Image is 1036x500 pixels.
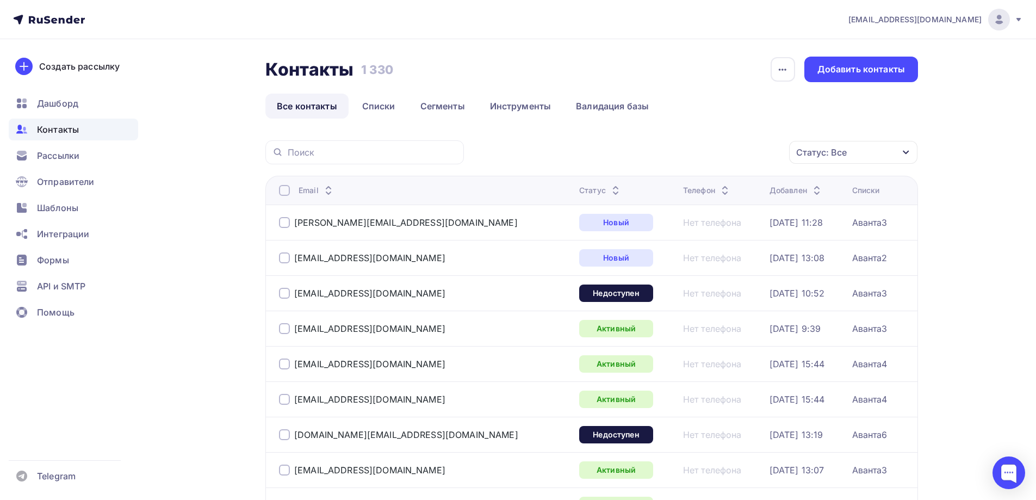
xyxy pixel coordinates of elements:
[9,92,138,114] a: Дашборд
[789,140,918,164] button: Статус: Все
[770,429,823,440] a: [DATE] 13:19
[37,306,75,319] span: Помощь
[852,465,888,476] a: Аванта3
[817,63,905,76] div: Добавить контакты
[770,252,825,263] a: [DATE] 13:08
[351,94,407,119] a: Списки
[579,214,653,231] a: Новый
[579,355,653,373] a: Активный
[770,288,825,299] a: [DATE] 10:52
[564,94,660,119] a: Валидация базы
[288,146,457,158] input: Поиск
[9,197,138,219] a: Шаблоны
[770,394,825,405] a: [DATE] 15:44
[852,217,888,228] a: Аванта3
[770,217,823,228] a: [DATE] 11:28
[683,217,742,228] a: Нет телефона
[852,429,888,440] div: Аванта6
[37,254,69,267] span: Формы
[37,175,95,188] span: Отправители
[9,145,138,166] a: Рассылки
[294,394,445,405] a: [EMAIL_ADDRESS][DOMAIN_NAME]
[294,288,445,299] a: [EMAIL_ADDRESS][DOMAIN_NAME]
[852,323,888,334] a: Аванта3
[579,320,653,337] a: Активный
[796,146,847,159] div: Статус: Все
[770,185,823,196] div: Добавлен
[37,470,76,483] span: Telegram
[852,252,888,263] a: Аванта2
[37,123,79,136] span: Контакты
[294,359,445,369] a: [EMAIL_ADDRESS][DOMAIN_NAME]
[848,14,982,25] span: [EMAIL_ADDRESS][DOMAIN_NAME]
[9,119,138,140] a: Контакты
[579,185,622,196] div: Статус
[299,185,335,196] div: Email
[683,465,742,476] a: Нет телефона
[848,9,1023,30] a: [EMAIL_ADDRESS][DOMAIN_NAME]
[852,359,888,369] a: Аванта4
[852,185,880,196] div: Списки
[770,359,825,369] a: [DATE] 15:44
[683,359,742,369] a: Нет телефона
[294,217,518,228] a: [PERSON_NAME][EMAIL_ADDRESS][DOMAIN_NAME]
[852,288,888,299] a: Аванта3
[770,323,821,334] div: [DATE] 9:39
[361,62,393,77] h3: 1 330
[37,149,79,162] span: Рассылки
[9,249,138,271] a: Формы
[294,465,445,476] a: [EMAIL_ADDRESS][DOMAIN_NAME]
[37,201,78,214] span: Шаблоны
[579,391,653,408] a: Активный
[37,227,89,240] span: Интеграции
[579,461,653,479] a: Активный
[683,323,742,334] div: Нет телефона
[683,288,742,299] a: Нет телефона
[265,59,353,81] h2: Контакты
[683,394,742,405] a: Нет телефона
[852,394,888,405] a: Аванта4
[579,249,653,267] div: Новый
[683,429,742,440] a: Нет телефона
[409,94,476,119] a: Сегменты
[294,323,445,334] a: [EMAIL_ADDRESS][DOMAIN_NAME]
[9,171,138,193] a: Отправители
[770,465,824,476] a: [DATE] 13:07
[683,252,742,263] a: Нет телефона
[294,252,445,263] a: [EMAIL_ADDRESS][DOMAIN_NAME]
[479,94,563,119] a: Инструменты
[294,429,518,440] a: [DOMAIN_NAME][EMAIL_ADDRESS][DOMAIN_NAME]
[683,185,731,196] div: Телефон
[265,94,349,119] a: Все контакты
[579,426,653,443] a: Недоступен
